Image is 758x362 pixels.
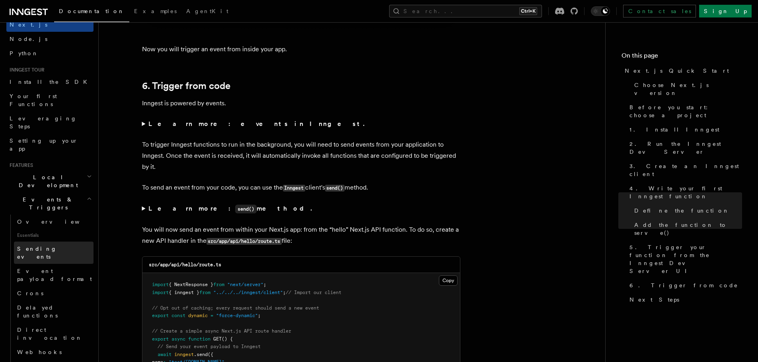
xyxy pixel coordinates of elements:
[14,345,94,359] a: Webhooks
[519,7,537,15] kbd: Ctrl+K
[439,275,458,286] button: Copy
[213,336,222,342] span: GET
[14,323,94,345] a: Direct invocation
[148,205,314,212] strong: Learn more: method.
[626,292,742,307] a: Next Steps
[629,126,719,134] span: 1. Install Inngest
[17,304,58,319] span: Delayed functions
[152,336,169,342] span: export
[629,140,742,156] span: 2. Run the Inngest Dev Server
[14,300,94,323] a: Delayed functions
[622,64,742,78] a: Next.js Quick Start
[194,352,208,357] span: .send
[186,8,228,14] span: AgentKit
[631,78,742,100] a: Choose Next.js version
[6,75,94,89] a: Install the SDK
[622,51,742,64] h4: On this page
[6,32,94,46] a: Node.js
[626,240,742,278] a: 5. Trigger your function from the Inngest Dev Server UI
[17,268,92,282] span: Event payload format
[283,185,305,192] code: Inngest
[222,336,233,342] span: () {
[634,221,742,237] span: Add the function to serve()
[149,262,221,267] code: src/app/api/hello/route.ts
[10,36,47,42] span: Node.js
[6,17,94,32] a: Next.js
[6,67,45,73] span: Inngest tour
[142,80,230,91] a: 6. Trigger from code
[207,238,282,245] code: src/app/api/hello/route.ts
[631,203,742,218] a: Define the function
[629,103,742,119] span: Before you start: choose a project
[129,2,181,21] a: Examples
[6,162,33,168] span: Features
[626,159,742,181] a: 3. Create an Inngest client
[626,122,742,137] a: 1. Install Inngest
[6,111,94,134] a: Leveraging Steps
[629,162,742,178] span: 3. Create an Inngest client
[171,313,185,318] span: const
[152,328,291,334] span: // Create a simple async Next.js API route handler
[213,290,283,295] span: "../../../inngest/client"
[6,173,87,189] span: Local Development
[6,192,94,215] button: Events & Triggers
[213,282,224,287] span: from
[629,184,742,200] span: 4. Write your first Inngest function
[263,282,266,287] span: ;
[171,336,185,342] span: async
[591,6,610,16] button: Toggle dark mode
[629,281,738,289] span: 6. Trigger from code
[6,134,94,156] a: Setting up your app
[626,181,742,203] a: 4. Write your first Inngest function
[14,215,94,229] a: Overview
[629,296,679,304] span: Next Steps
[389,5,542,17] button: Search...Ctrl+K
[152,313,169,318] span: export
[14,264,94,286] a: Event payload format
[142,44,460,55] p: Now you will trigger an event from inside your app.
[152,305,319,311] span: // Opt out of caching; every request should send a new event
[142,139,460,172] p: To trigger Inngest functions to run in the background, you will need to send events from your app...
[6,46,94,60] a: Python
[181,2,233,21] a: AgentKit
[626,137,742,159] a: 2. Run the Inngest Dev Server
[629,243,742,275] span: 5. Trigger your function from the Inngest Dev Server UI
[142,203,460,215] summary: Learn more:send()method.
[17,327,82,341] span: Direct invocation
[17,349,62,355] span: Webhooks
[17,219,99,225] span: Overview
[152,290,169,295] span: import
[158,344,261,349] span: // Send your event payload to Inngest
[142,182,460,194] p: To send an event from your code, you can use the client's method.
[626,100,742,122] a: Before you start: choose a project
[17,246,57,260] span: Sending events
[54,2,129,22] a: Documentation
[10,21,47,28] span: Next.js
[169,282,213,287] span: { NextResponse }
[235,205,257,213] code: send()
[158,352,171,357] span: await
[188,313,208,318] span: dynamic
[10,50,39,56] span: Python
[148,120,366,128] strong: Learn more: events in Inngest.
[142,98,460,109] p: Inngest is powered by events.
[134,8,177,14] span: Examples
[14,242,94,264] a: Sending events
[216,313,258,318] span: "force-dynamic"
[188,336,210,342] span: function
[10,79,92,85] span: Install the SDK
[227,282,263,287] span: "next/server"
[174,352,194,357] span: inngest
[208,352,213,357] span: ({
[625,67,729,75] span: Next.js Quick Start
[623,5,696,17] a: Contact sales
[699,5,752,17] a: Sign Up
[199,290,210,295] span: from
[10,93,57,107] span: Your first Functions
[10,115,77,130] span: Leveraging Steps
[634,81,742,97] span: Choose Next.js version
[6,196,87,211] span: Events & Triggers
[286,290,341,295] span: // Import our client
[14,229,94,242] span: Essentials
[10,137,78,152] span: Setting up your app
